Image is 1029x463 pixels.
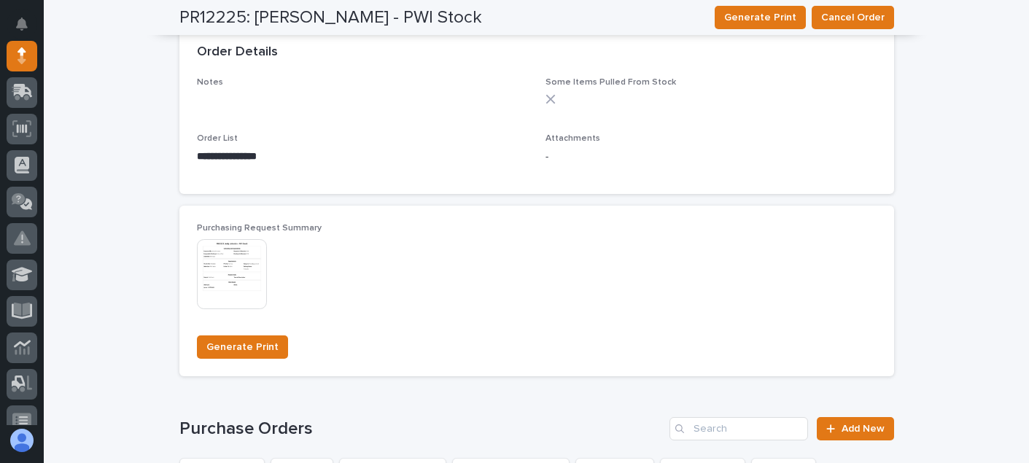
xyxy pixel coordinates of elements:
button: users-avatar [7,425,37,456]
span: Attachments [545,134,600,143]
span: Add New [842,424,885,434]
p: - [545,149,877,165]
button: Generate Print [197,335,288,359]
button: Notifications [7,9,37,39]
span: Some Items Pulled From Stock [545,78,676,87]
h2: Order Details [197,44,278,61]
span: Cancel Order [821,9,885,26]
span: Order List [197,134,238,143]
span: Generate Print [206,338,279,356]
h1: Purchase Orders [179,419,664,440]
button: Generate Print [715,6,806,29]
span: Purchasing Request Summary [197,224,322,233]
input: Search [669,417,808,440]
h2: PR12225: [PERSON_NAME] - PWI Stock [179,7,482,28]
span: Generate Print [724,9,796,26]
a: Add New [817,417,893,440]
div: Notifications [18,17,37,41]
span: Notes [197,78,223,87]
button: Cancel Order [812,6,894,29]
